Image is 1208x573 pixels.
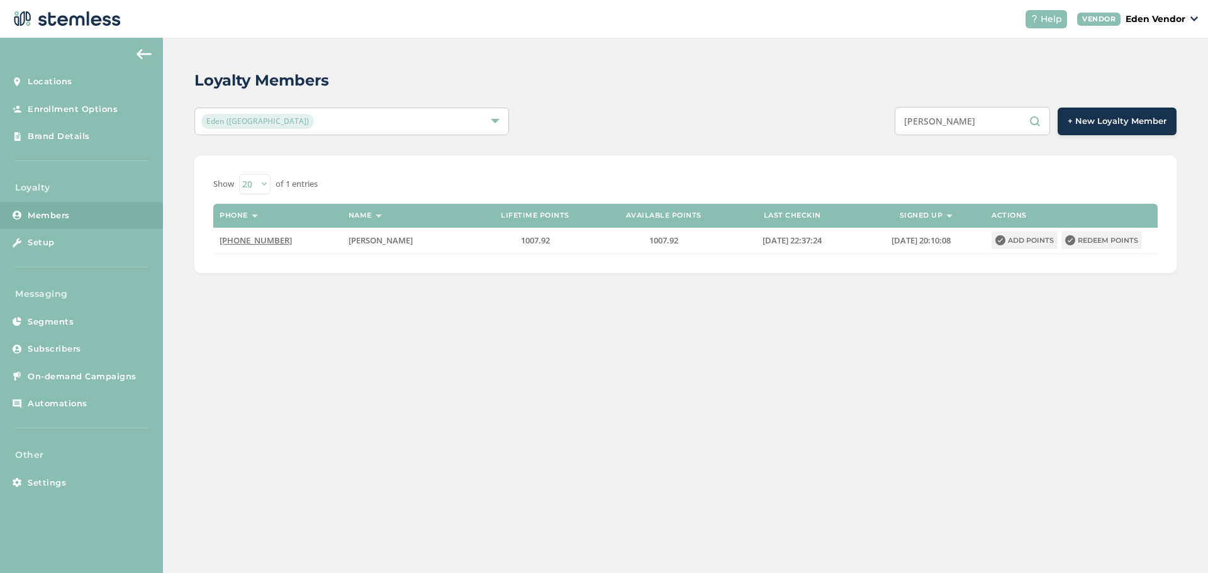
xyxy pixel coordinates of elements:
span: On-demand Campaigns [28,370,137,383]
label: Show [213,178,234,191]
span: Members [28,209,70,222]
th: Actions [985,204,1158,228]
div: VENDOR [1077,13,1121,26]
span: Settings [28,477,66,489]
span: [DATE] 22:37:24 [763,235,822,246]
img: icon-arrow-back-accent-c549486e.svg [137,49,152,59]
label: 2025-02-17 20:10:08 [863,235,979,246]
span: [DATE] 20:10:08 [892,235,951,246]
label: (918) 759-1424 [220,235,335,246]
span: Segments [28,316,74,328]
span: Enrollment Options [28,103,118,116]
img: icon-help-white-03924b79.svg [1031,15,1038,23]
button: Add points [992,231,1058,249]
label: Name [349,211,372,220]
img: icon-sort-1e1d7615.svg [376,214,382,218]
label: 2025-10-04 22:37:24 [734,235,850,246]
p: Eden Vendor [1126,13,1185,26]
label: ANGEL MEDINA [349,235,464,246]
span: [PERSON_NAME] [349,235,413,246]
span: Eden ([GEOGRAPHIC_DATA]) [201,114,314,129]
span: + New Loyalty Member [1068,115,1166,128]
label: Last checkin [764,211,821,220]
span: Help [1041,13,1062,26]
button: + New Loyalty Member [1058,108,1177,135]
img: logo-dark-0685b13c.svg [10,6,121,31]
label: Signed up [900,211,943,220]
span: Locations [28,75,72,88]
img: icon-sort-1e1d7615.svg [252,214,258,218]
span: Setup [28,236,55,249]
span: 1007.92 [649,235,678,246]
label: 1007.92 [477,235,593,246]
input: Search [895,107,1050,135]
label: Lifetime points [501,211,569,220]
label: Available points [626,211,702,220]
label: of 1 entries [276,178,318,191]
label: Phone [220,211,248,220]
span: Automations [28,398,87,410]
span: 1007.92 [521,235,550,246]
h2: Loyalty Members [194,69,329,92]
span: [PHONE_NUMBER] [220,235,292,246]
img: icon-sort-1e1d7615.svg [946,214,953,218]
img: icon_down-arrow-small-66adaf34.svg [1190,16,1198,21]
span: Subscribers [28,343,81,355]
iframe: Chat Widget [1145,513,1208,573]
label: 1007.92 [606,235,722,246]
button: Redeem points [1061,231,1142,249]
span: Brand Details [28,130,90,143]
